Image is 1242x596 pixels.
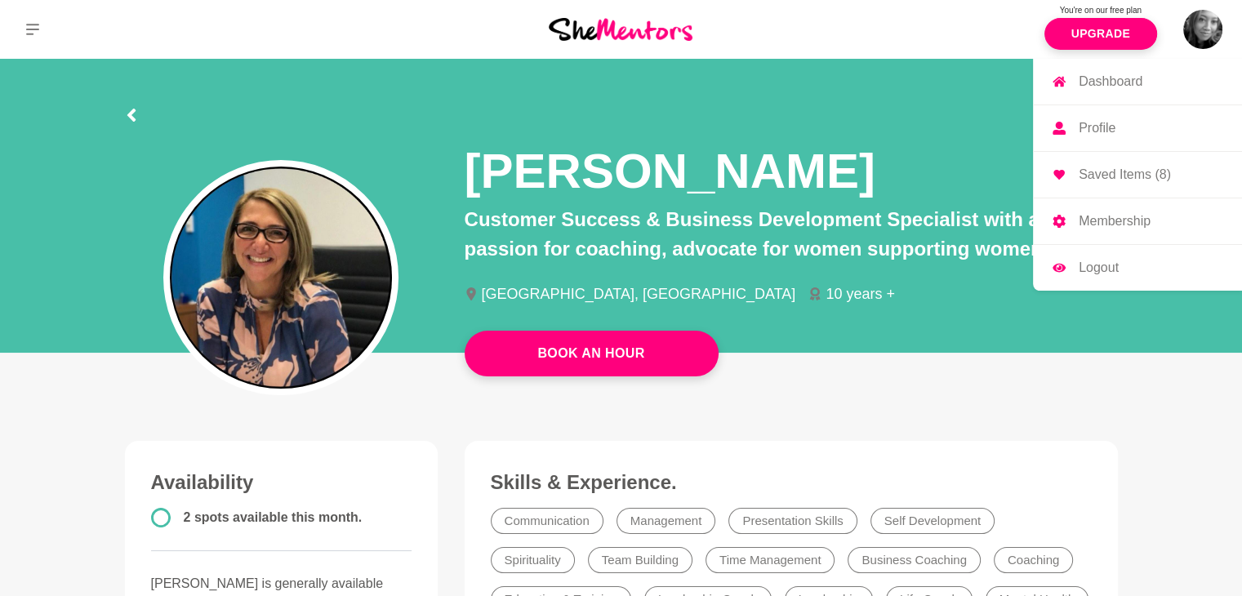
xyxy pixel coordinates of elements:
button: Book An Hour [465,331,719,376]
li: 10 years + [808,287,908,301]
span: 2 spots available this month. [184,510,363,524]
p: Profile [1079,122,1115,135]
img: Starla [1183,10,1222,49]
p: Membership [1079,215,1151,228]
p: Customer Success & Business Development Specialist with a passion for coaching, advocate for wome... [465,205,1118,264]
h3: Availability [151,470,412,495]
p: You're on our free plan [1044,4,1157,16]
a: StarlaDashboardProfileSaved Items (8)MembershipLogout [1183,10,1222,49]
li: [GEOGRAPHIC_DATA], [GEOGRAPHIC_DATA] [465,287,809,301]
p: Logout [1079,261,1119,274]
p: Dashboard [1079,75,1142,88]
a: Upgrade [1044,18,1157,50]
img: She Mentors Logo [549,18,692,40]
h3: Skills & Experience. [491,470,1092,495]
p: Saved Items (8) [1079,168,1171,181]
a: Profile [1033,105,1242,151]
a: Saved Items (8) [1033,152,1242,198]
h1: [PERSON_NAME] [465,140,875,202]
a: Dashboard [1033,59,1242,105]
